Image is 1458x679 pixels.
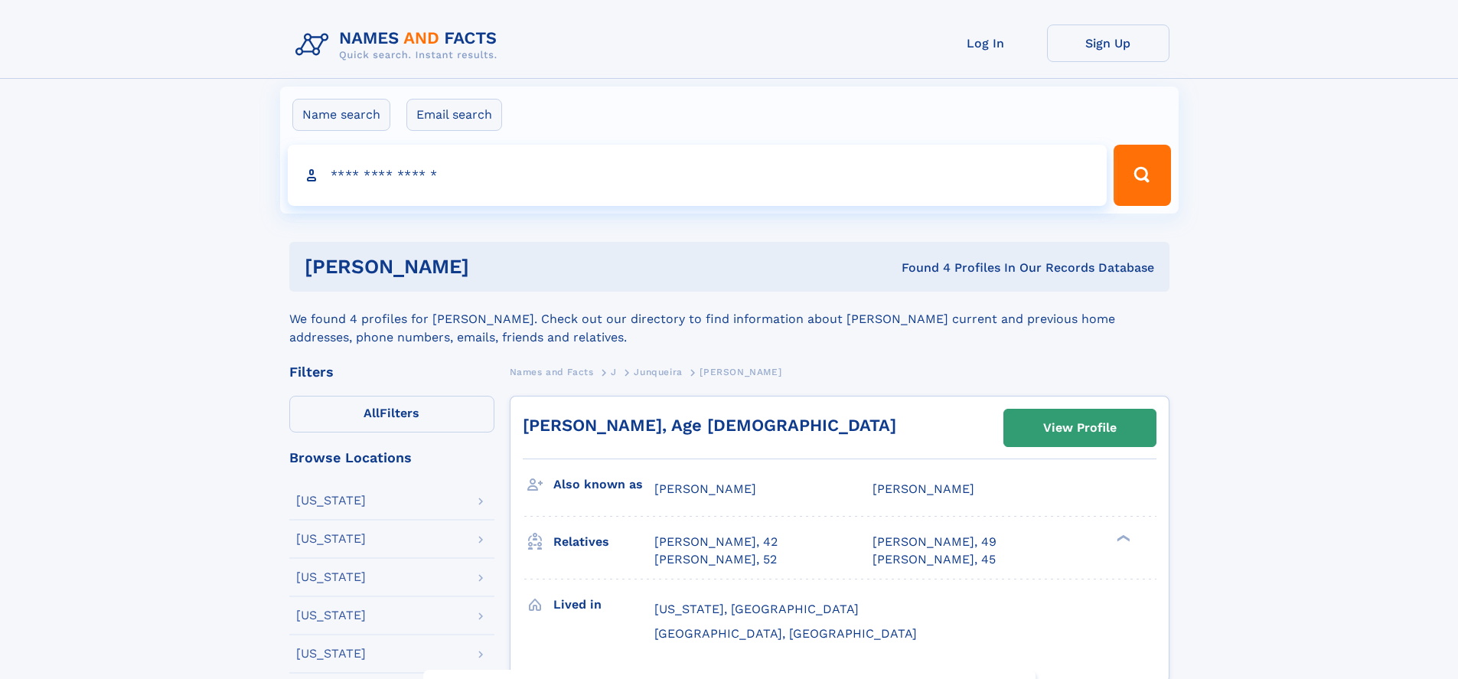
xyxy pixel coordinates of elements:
[406,99,502,131] label: Email search
[873,482,974,496] span: [PERSON_NAME]
[654,551,777,568] a: [PERSON_NAME], 52
[292,99,390,131] label: Name search
[510,362,594,381] a: Names and Facts
[553,529,654,555] h3: Relatives
[634,362,682,381] a: Junqueira
[685,260,1154,276] div: Found 4 Profiles In Our Records Database
[296,495,366,507] div: [US_STATE]
[654,626,917,641] span: [GEOGRAPHIC_DATA], [GEOGRAPHIC_DATA]
[364,406,380,420] span: All
[654,482,756,496] span: [PERSON_NAME]
[305,257,686,276] h1: [PERSON_NAME]
[1004,410,1156,446] a: View Profile
[654,534,778,550] a: [PERSON_NAME], 42
[296,571,366,583] div: [US_STATE]
[289,24,510,66] img: Logo Names and Facts
[873,551,996,568] a: [PERSON_NAME], 45
[296,609,366,622] div: [US_STATE]
[1047,24,1169,62] a: Sign Up
[523,416,896,435] a: [PERSON_NAME], Age [DEMOGRAPHIC_DATA]
[611,367,617,377] span: J
[873,534,996,550] a: [PERSON_NAME], 49
[289,292,1169,347] div: We found 4 profiles for [PERSON_NAME]. Check out our directory to find information about [PERSON_...
[654,602,859,616] span: [US_STATE], [GEOGRAPHIC_DATA]
[611,362,617,381] a: J
[700,367,781,377] span: [PERSON_NAME]
[553,472,654,498] h3: Also known as
[634,367,682,377] span: Junqueira
[289,396,494,433] label: Filters
[925,24,1047,62] a: Log In
[553,592,654,618] h3: Lived in
[289,365,494,379] div: Filters
[1113,534,1131,544] div: ❯
[1114,145,1170,206] button: Search Button
[288,145,1107,206] input: search input
[289,451,494,465] div: Browse Locations
[296,648,366,660] div: [US_STATE]
[296,533,366,545] div: [US_STATE]
[1043,410,1117,446] div: View Profile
